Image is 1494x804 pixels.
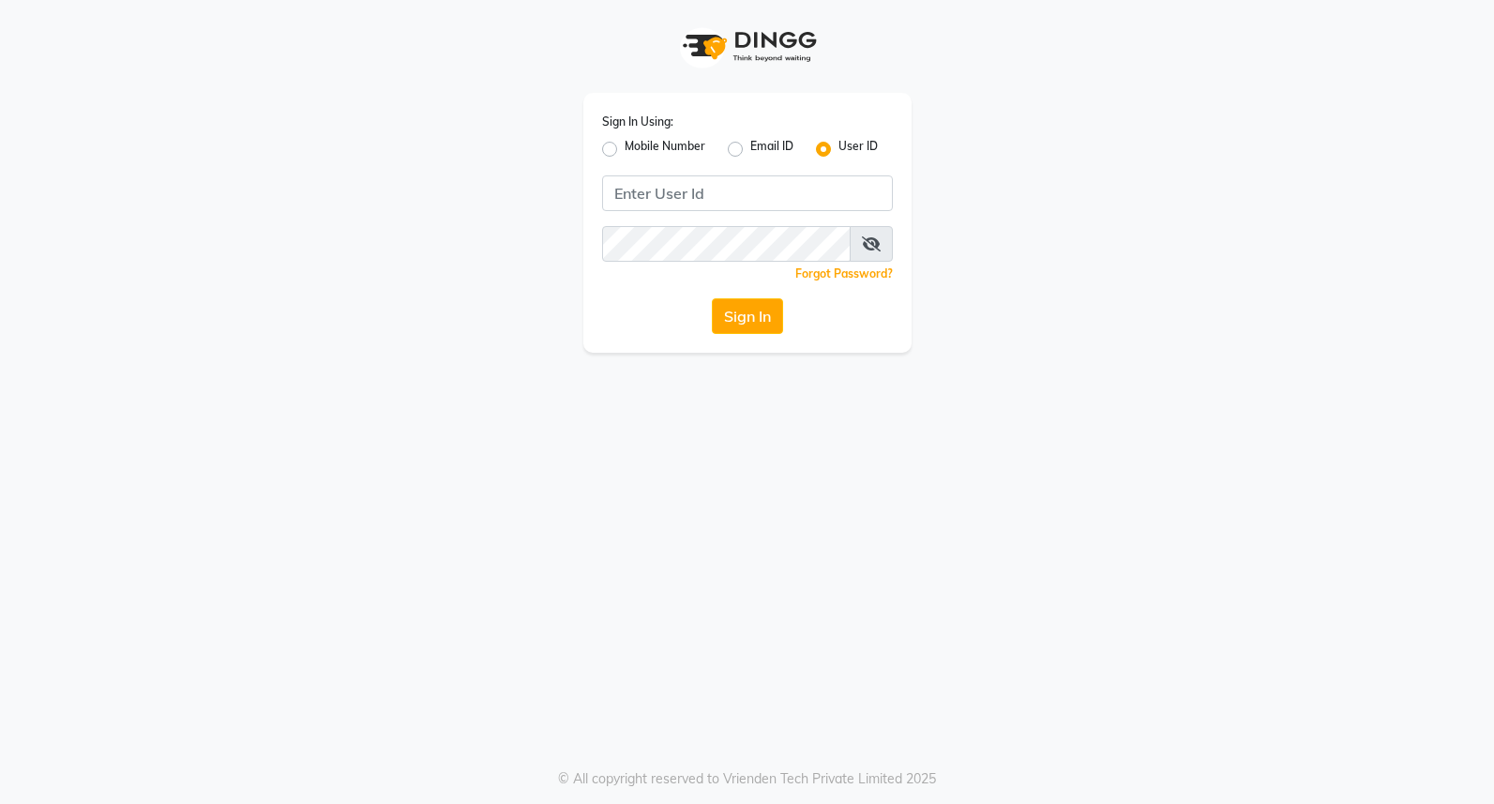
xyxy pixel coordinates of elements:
label: Sign In Using: [602,114,673,130]
label: Mobile Number [625,138,705,160]
button: Sign In [712,298,783,334]
img: logo1.svg [672,19,822,74]
input: Username [602,175,893,211]
a: Forgot Password? [795,266,893,281]
label: Email ID [750,138,793,160]
label: User ID [838,138,878,160]
input: Username [602,226,851,262]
